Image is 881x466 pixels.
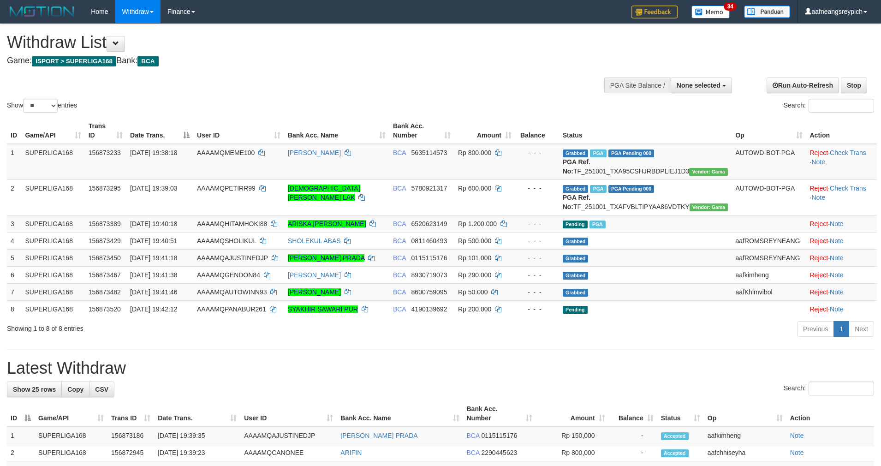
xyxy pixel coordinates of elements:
[563,289,589,297] span: Grabbed
[790,432,804,439] a: Note
[563,272,589,280] span: Grabbed
[67,386,83,393] span: Copy
[519,305,555,314] div: - - -
[704,427,786,444] td: aafkimheng
[393,185,406,192] span: BCA
[340,449,362,456] a: ARIFIN
[126,118,193,144] th: Date Trans.: activate to sort column descending
[732,144,806,180] td: AUTOWD-BOT-PGA
[609,400,657,427] th: Balance: activate to sort column ascending
[519,270,555,280] div: - - -
[590,185,606,193] span: Marked by aafchhiseyha
[563,306,588,314] span: Pending
[467,432,480,439] span: BCA
[154,444,240,461] td: [DATE] 19:39:23
[809,99,874,113] input: Search:
[240,400,337,427] th: User ID: activate to sort column ascending
[744,6,790,18] img: panduan.png
[732,249,806,266] td: aafROMSREYNEANG
[810,288,828,296] a: Reject
[197,149,255,156] span: AAAAMQMEME100
[89,382,114,397] a: CSV
[7,33,578,52] h1: Withdraw List
[21,118,84,144] th: Game/API: activate to sort column ascending
[830,149,866,156] a: Check Trans
[393,237,406,245] span: BCA
[536,444,609,461] td: Rp 800,000
[608,185,655,193] span: PGA Pending
[806,249,877,266] td: ·
[519,253,555,263] div: - - -
[559,144,732,180] td: TF_251001_TXA95CSHJRBDPLIEJ1D3
[563,158,590,175] b: PGA Ref. No:
[89,288,121,296] span: 156873482
[7,444,35,461] td: 2
[806,266,877,283] td: ·
[95,386,108,393] span: CSV
[563,238,589,245] span: Grabbed
[393,305,406,313] span: BCA
[7,283,21,300] td: 7
[89,254,121,262] span: 156873450
[35,400,107,427] th: Game/API: activate to sort column ascending
[154,427,240,444] td: [DATE] 19:39:35
[197,237,256,245] span: AAAAMQSHOLIKUL
[35,427,107,444] td: SUPERLIGA168
[7,249,21,266] td: 5
[515,118,559,144] th: Balance
[21,232,84,249] td: SUPERLIGA168
[458,271,491,279] span: Rp 290.000
[107,427,154,444] td: 156873186
[393,288,406,296] span: BCA
[519,148,555,157] div: - - -
[458,149,491,156] span: Rp 800.000
[240,444,337,461] td: AAAAMQCANONEE
[689,168,728,176] span: Vendor URL: https://trx31.1velocity.biz
[89,185,121,192] span: 156873295
[393,254,406,262] span: BCA
[130,271,177,279] span: [DATE] 19:41:38
[458,254,491,262] span: Rp 101.000
[810,237,828,245] a: Reject
[608,149,655,157] span: PGA Pending
[7,56,578,66] h4: Game: Bank:
[7,300,21,317] td: 8
[830,220,844,227] a: Note
[154,400,240,427] th: Date Trans.: activate to sort column ascending
[809,382,874,395] input: Search:
[197,220,267,227] span: AAAAMQHITAMHOKI88
[7,320,360,333] div: Showing 1 to 8 of 8 entries
[288,288,341,296] a: [PERSON_NAME]
[89,220,121,227] span: 156873389
[732,232,806,249] td: aafROMSREYNEANG
[559,118,732,144] th: Status
[458,185,491,192] span: Rp 600.000
[661,449,689,457] span: Accepted
[806,118,877,144] th: Action
[563,221,588,228] span: Pending
[604,78,671,93] div: PGA Site Balance /
[107,444,154,461] td: 156872945
[13,386,56,393] span: Show 25 rows
[411,305,447,313] span: Copy 4190139692 to clipboard
[454,118,515,144] th: Amount: activate to sort column ascending
[288,305,358,313] a: SYAKHIR SAWARI PUR
[784,382,874,395] label: Search:
[732,283,806,300] td: aafKhimvibol
[411,149,447,156] span: Copy 5635114573 to clipboard
[7,427,35,444] td: 1
[458,305,491,313] span: Rp 200.000
[463,400,536,427] th: Bank Acc. Number: activate to sort column ascending
[559,179,732,215] td: TF_251001_TXAFVBLTIPYAA86VDTKY
[732,179,806,215] td: AUTOWD-BOT-PGA
[7,144,21,180] td: 1
[806,283,877,300] td: ·
[284,118,389,144] th: Bank Acc. Name: activate to sort column ascending
[536,427,609,444] td: Rp 150,000
[691,6,730,18] img: Button%20Memo.svg
[21,266,84,283] td: SUPERLIGA168
[7,118,21,144] th: ID
[810,305,828,313] a: Reject
[481,432,517,439] span: Copy 0115115176 to clipboard
[411,220,447,227] span: Copy 6520623149 to clipboard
